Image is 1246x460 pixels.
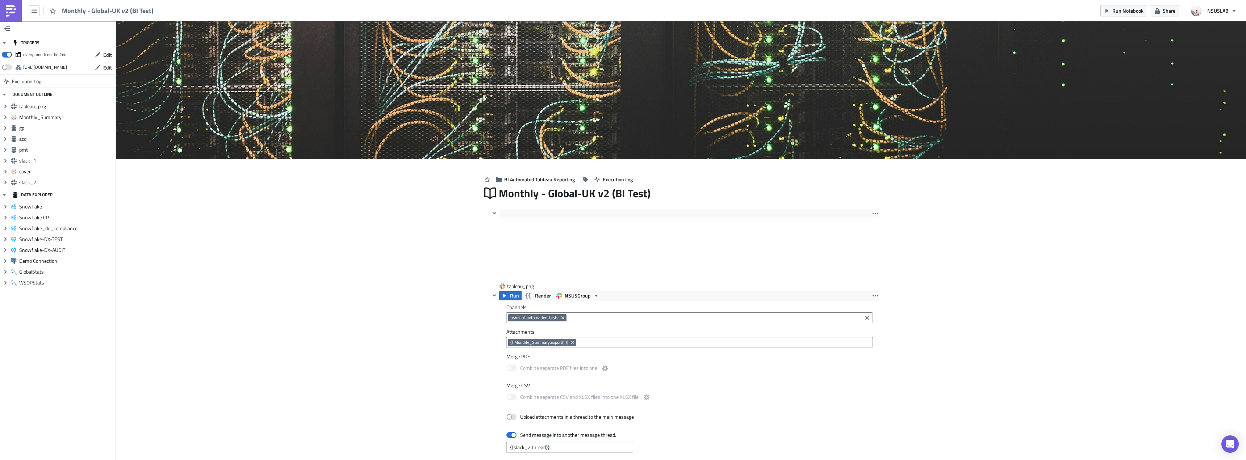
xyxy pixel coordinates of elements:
span: Demo Connection [19,258,114,264]
div: DATA EXPLORER [12,188,53,201]
span: NSUSLAB [1207,7,1229,14]
button: Edit [91,49,116,60]
button: Combine separate PDF files into one [601,364,610,373]
span: {{ Monthly_Summary.export() }} [510,339,568,345]
label: Send message into another message thread. [506,432,617,438]
button: Run [499,291,522,300]
button: Run Notebook [1100,5,1147,16]
label: Merge PDF [506,353,873,360]
button: Combine separate CSV and XLSX files into one XLSX file [642,393,651,402]
span: acq [19,136,114,142]
div: Open Intercom Messenger [1221,435,1239,453]
span: WSOPStats [19,279,114,286]
span: Snowflake-DX-TEST [19,236,114,242]
span: Run [510,291,519,300]
span: GlobalStats [19,269,114,275]
button: Remove Tag [560,314,566,321]
span: Snowflake CP [19,214,114,221]
span: Edit [103,64,112,71]
span: tableau_png [19,103,114,110]
span: gp [19,125,114,131]
button: Remove Tag [570,339,576,346]
span: Snowflake_de_compliance [19,225,114,232]
button: NSUSGroup [554,291,602,300]
label: Attachments [506,329,873,335]
label: Merge CSV [506,382,873,389]
span: BI Automated Tableau Reporting [504,176,575,183]
span: tableau_png [507,283,536,290]
button: NSUSLAB [1187,3,1241,19]
div: https://pushmetrics.io/api/v1/report/Ynr1Y83rp2/webhook?token=ea942e13b8454611b90b5617f49a4255 [23,62,67,73]
button: BI Automated Tableau Reporting [492,174,578,185]
span: team-bi-automation-tests [510,315,559,321]
label: Combine separate PDF files into one [506,364,610,373]
iframe: Rich Text Area [499,218,880,270]
div: every month on the 2nd [23,49,66,60]
img: Avatar [1190,5,1203,17]
button: Hide content [490,291,499,300]
button: Hide content [490,209,499,218]
span: Execution Log [12,75,41,88]
span: Snowflake-DX-AUDIT [19,247,114,253]
span: Edit [103,51,112,59]
span: cover [19,168,114,175]
label: Upload attachments in a thread to the main message [506,414,634,420]
span: Monthly - Global-UK v2 (BI Test) [62,7,154,15]
span: Render [535,291,551,300]
input: {{ slack_1.thread }} [506,442,633,453]
span: Share [1163,7,1175,14]
span: slack_2 [19,179,114,186]
img: Cover Image [116,21,1246,159]
span: Monthly - Global-UK v2 (BI Test) [499,186,651,200]
span: Snowflake [19,203,114,210]
img: PushMetrics [5,5,17,17]
div: TRIGGERS [12,36,39,49]
button: Execution Log [591,174,636,185]
button: Render [521,291,554,300]
span: Execution Log [603,176,633,183]
span: NSUSGroup [565,291,591,300]
label: Channels [506,304,873,311]
div: DOCUMENT OUTLINE [12,88,53,101]
span: Monthly_Summary [19,114,114,121]
span: Run Notebook [1112,7,1143,14]
label: Combine separate CSV and XLSX files into one XLSX file [506,393,651,402]
span: pmt [19,147,114,153]
button: Edit [91,62,116,73]
span: slack_1 [19,157,114,164]
button: Share [1151,5,1179,16]
button: Clear selected items [863,313,871,322]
